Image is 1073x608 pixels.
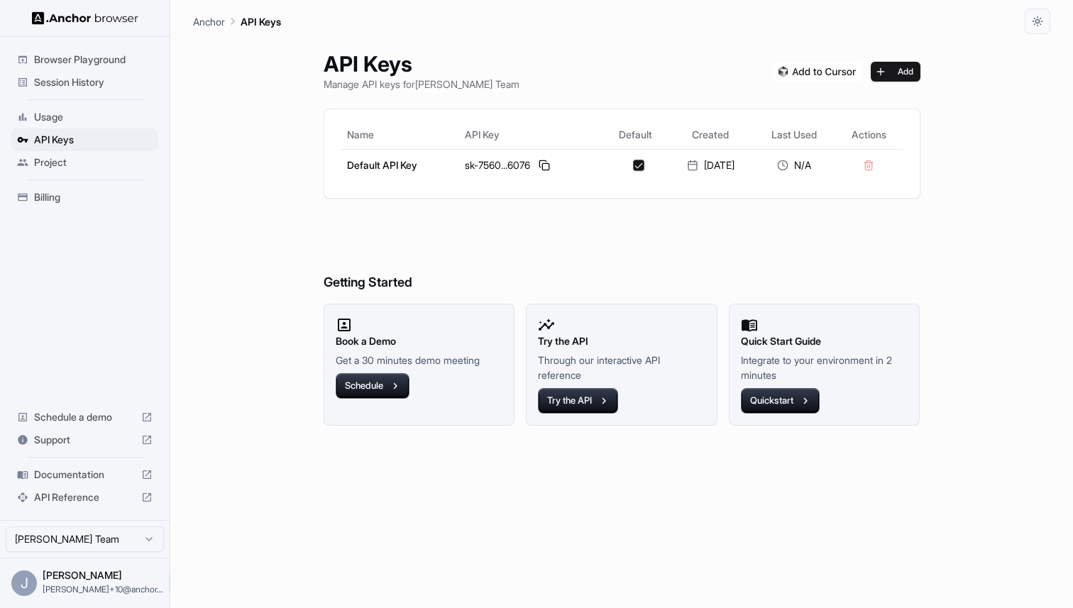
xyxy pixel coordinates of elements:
div: N/A [759,158,830,172]
div: Session History [11,71,158,94]
h2: Quick Start Guide [741,333,908,349]
div: Billing [11,186,158,209]
span: Browser Playground [34,52,153,67]
div: Browser Playground [11,48,158,71]
span: API Reference [34,490,136,504]
th: Default [603,121,668,149]
th: Actions [835,121,902,149]
div: Usage [11,106,158,128]
th: Name [341,121,460,149]
button: Open menu [169,570,194,596]
p: Integrate to your environment in 2 minutes [741,353,908,382]
span: Usage [34,110,153,124]
p: Anchor [193,14,225,29]
button: Add [871,62,920,82]
button: Copy API key [536,157,553,174]
div: Support [11,429,158,451]
span: API Keys [34,133,153,147]
span: Schedule a demo [34,410,136,424]
div: API Reference [11,486,158,509]
p: Through our interactive API reference [538,353,705,382]
div: Schedule a demo [11,406,158,429]
span: john+10@anchorbrowser.io [43,584,163,595]
th: API Key [459,121,603,149]
div: [DATE] [673,158,747,172]
th: Last Used [753,121,835,149]
div: sk-7560...6076 [465,157,598,174]
div: Project [11,151,158,174]
button: Try the API [538,388,618,414]
p: Manage API keys for [PERSON_NAME] Team [324,77,519,92]
div: API Keys [11,128,158,151]
button: Schedule [336,373,409,399]
button: Quickstart [741,388,820,414]
h1: API Keys [324,51,519,77]
span: Project [34,155,153,170]
span: Documentation [34,468,136,482]
h2: Try the API [538,333,705,349]
span: Session History [34,75,153,89]
img: Add anchorbrowser MCP server to Cursor [773,62,862,82]
h6: Getting Started [324,216,920,293]
th: Created [668,121,753,149]
td: Default API Key [341,149,460,181]
p: Get a 30 minutes demo meeting [336,353,503,367]
span: Billing [34,190,153,204]
p: API Keys [241,14,281,29]
nav: breadcrumb [193,13,281,29]
div: J [11,570,37,596]
div: Documentation [11,463,158,486]
span: Support [34,433,136,447]
img: Anchor Logo [32,11,138,25]
h2: Book a Demo [336,333,503,349]
span: John Marbach [43,569,122,581]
